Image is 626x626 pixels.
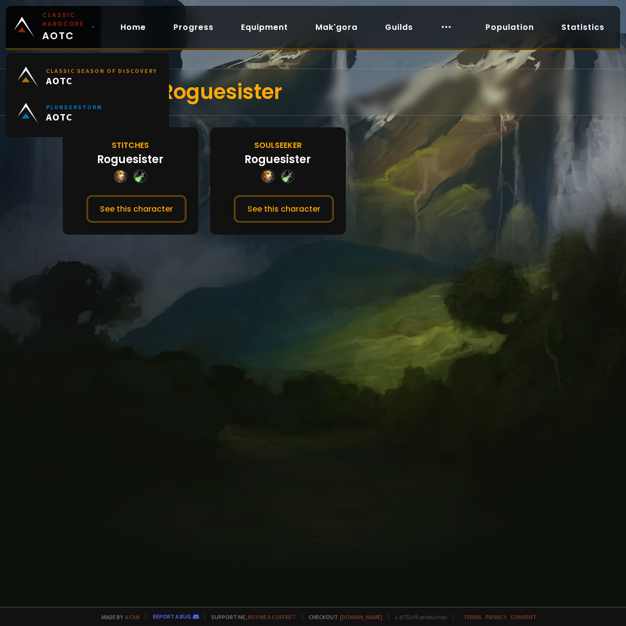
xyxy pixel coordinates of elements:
span: Checkout [302,613,383,621]
div: Roguesister [97,151,164,168]
a: [DOMAIN_NAME] [340,613,383,621]
span: AOTC [46,111,102,123]
span: Support me, [205,613,296,621]
div: Result for [63,69,563,115]
a: Privacy [485,613,506,621]
button: See this character [86,195,187,223]
a: Progress [166,17,221,37]
small: Classic Season of Discovery [46,67,157,74]
a: Buy me a coffee [248,613,296,621]
div: Soulseeker [254,139,302,151]
span: AOTC [46,74,157,87]
a: PlunderstormAOTC [12,95,163,131]
button: See this character [234,195,334,223]
small: Classic Hardcore [42,11,87,28]
a: Mak'gora [308,17,365,37]
a: Report a bug [153,613,191,620]
span: Made by [96,613,140,621]
a: Classic Season of DiscoveryAOTC [12,59,163,95]
a: Equipment [233,17,296,37]
span: Roguesister [160,77,282,106]
a: a fan [125,613,140,621]
a: Statistics [554,17,612,37]
a: Home [113,17,154,37]
small: Plunderstorm [46,103,102,111]
a: Guilds [377,17,421,37]
a: Consent [510,613,536,621]
a: Terms [463,613,482,621]
span: v. d752d5 - production [388,613,447,621]
a: Population [478,17,542,37]
span: AOTC [42,11,87,43]
a: Classic HardcoreAOTC [6,6,101,48]
div: Stitches [112,139,149,151]
div: Roguesister [244,151,311,168]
